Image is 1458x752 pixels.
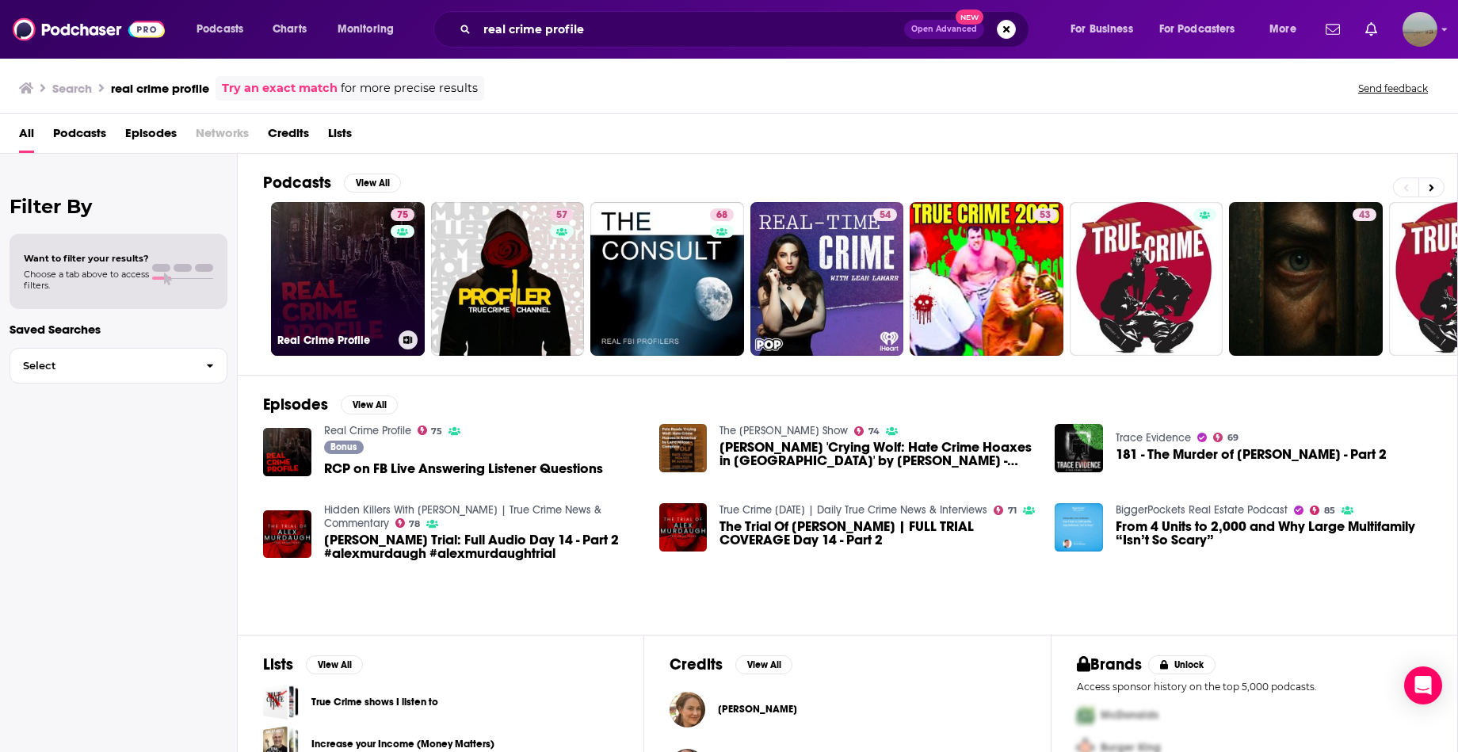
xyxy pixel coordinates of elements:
img: Podchaser - Follow, Share and Rate Podcasts [13,14,165,44]
h3: Search [52,81,92,96]
h3: Real Crime Profile [277,334,392,347]
a: 54 [750,202,904,356]
span: 53 [1040,208,1051,223]
a: ListsView All [263,655,363,674]
img: User Profile [1403,12,1437,47]
a: 53 [1033,208,1057,221]
a: CreditsView All [670,655,792,674]
button: View All [341,395,398,414]
a: 57 [431,202,585,356]
img: Lisa Zambetti [670,692,705,727]
button: Show profile menu [1403,12,1437,47]
span: for more precise results [341,79,478,97]
h2: Lists [263,655,293,674]
span: For Business [1071,18,1133,40]
button: Send feedback [1353,82,1433,95]
span: Bonus [330,442,357,452]
h2: Podcasts [263,173,331,193]
a: 71 [994,506,1017,515]
p: Saved Searches [10,322,227,337]
a: 75 [418,426,443,435]
span: New [956,10,984,25]
img: Alex Murdaugh Trial: Full Audio Day 14 - Part 2 #alexmurdaugh #alexmurdaughtrial [263,510,311,559]
img: Pete Reads 'Crying Wolf: Hate Crime Hoaxes in America' by Laird Wilcox - Complete [659,424,708,472]
a: True Crime shows I listen to [311,693,438,711]
span: Logged in as shenderson [1403,12,1437,47]
img: The Trial Of Alex Murdaugh | FULL TRIAL COVERAGE Day 14 - Part 2 [659,503,708,552]
div: Open Intercom Messenger [1404,666,1442,704]
a: Alex Murdaugh Trial: Full Audio Day 14 - Part 2 #alexmurdaugh #alexmurdaughtrial [324,533,640,560]
a: 85 [1310,506,1335,515]
a: From 4 Units to 2,000 and Why Large Multifamily “Isn’t So Scary” [1116,520,1432,547]
span: Charts [273,18,307,40]
a: 74 [854,426,880,436]
span: 69 [1227,434,1239,441]
button: Select [10,348,227,384]
button: Unlock [1148,655,1216,674]
a: Trace Evidence [1116,431,1191,445]
span: 75 [397,208,408,223]
a: The Pete Quiñones Show [719,424,848,437]
a: Lists [328,120,352,153]
button: View All [306,655,363,674]
h3: real crime profile [111,81,209,96]
span: [PERSON_NAME] Trial: Full Audio Day 14 - Part 2 #alexmurdaugh #alexmurdaughtrial [324,533,640,560]
a: Credits [268,120,309,153]
span: [PERSON_NAME] [718,703,797,716]
a: Pete Reads 'Crying Wolf: Hate Crime Hoaxes in America' by Laird Wilcox - Complete [719,441,1036,468]
a: Show notifications dropdown [1359,16,1384,43]
a: The Trial Of Alex Murdaugh | FULL TRIAL COVERAGE Day 14 - Part 2 [719,520,1036,547]
span: 85 [1324,507,1335,514]
a: Hidden Killers With Tony Brueski | True Crime News & Commentary [324,503,601,530]
span: 54 [880,208,891,223]
a: 53 [910,202,1063,356]
button: Lisa ZambettiLisa Zambetti [670,684,1025,735]
img: 181 - The Murder of Teresa Gilcrease - Part 2 [1055,424,1103,472]
a: 57 [550,208,574,221]
a: Try an exact match [222,79,338,97]
span: Networks [196,120,249,153]
span: 57 [556,208,567,223]
input: Search podcasts, credits, & more... [477,17,904,42]
img: First Pro Logo [1071,699,1101,731]
h2: Credits [670,655,723,674]
a: 69 [1213,433,1239,442]
a: All [19,120,34,153]
a: Lisa Zambetti [718,703,797,716]
a: PodcastsView All [263,173,401,193]
a: BiggerPockets Real Estate Podcast [1116,503,1288,517]
h2: Episodes [263,395,328,414]
span: 74 [868,428,880,435]
a: RCP on FB Live Answering Listener Questions [324,462,603,475]
a: 43 [1229,202,1383,356]
a: EpisodesView All [263,395,398,414]
button: open menu [1149,17,1258,42]
span: 78 [409,521,420,528]
a: True Crime Today | Daily True Crime News & Interviews [719,503,987,517]
a: 78 [395,518,421,528]
span: More [1269,18,1296,40]
span: Podcasts [197,18,243,40]
img: RCP on FB Live Answering Listener Questions [263,428,311,476]
span: Choose a tab above to access filters. [24,269,149,291]
button: open menu [326,17,414,42]
a: 75 [391,208,414,221]
span: 75 [431,428,442,435]
button: open menu [1059,17,1153,42]
div: Search podcasts, credits, & more... [448,11,1044,48]
a: Podcasts [53,120,106,153]
a: 68 [590,202,744,356]
h2: Filter By [10,195,227,218]
a: 54 [873,208,897,221]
